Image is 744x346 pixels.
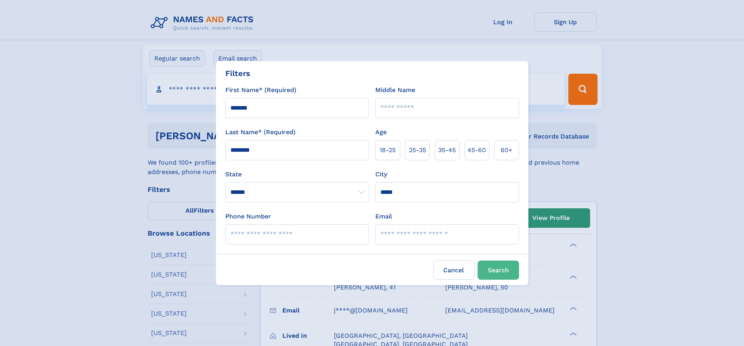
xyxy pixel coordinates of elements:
span: 18‑25 [380,145,396,155]
label: First Name* (Required) [225,85,296,95]
span: 60+ [501,145,512,155]
label: Age [375,128,387,137]
div: Filters [225,67,250,79]
label: Email [375,212,392,221]
label: State [225,170,369,179]
span: 25‑35 [409,145,426,155]
span: 35‑45 [438,145,456,155]
label: Cancel [433,261,475,280]
button: Search [478,261,519,280]
label: City [375,170,387,179]
span: 45‑60 [467,145,486,155]
label: Last Name* (Required) [225,128,296,137]
label: Phone Number [225,212,271,221]
label: Middle Name [375,85,415,95]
